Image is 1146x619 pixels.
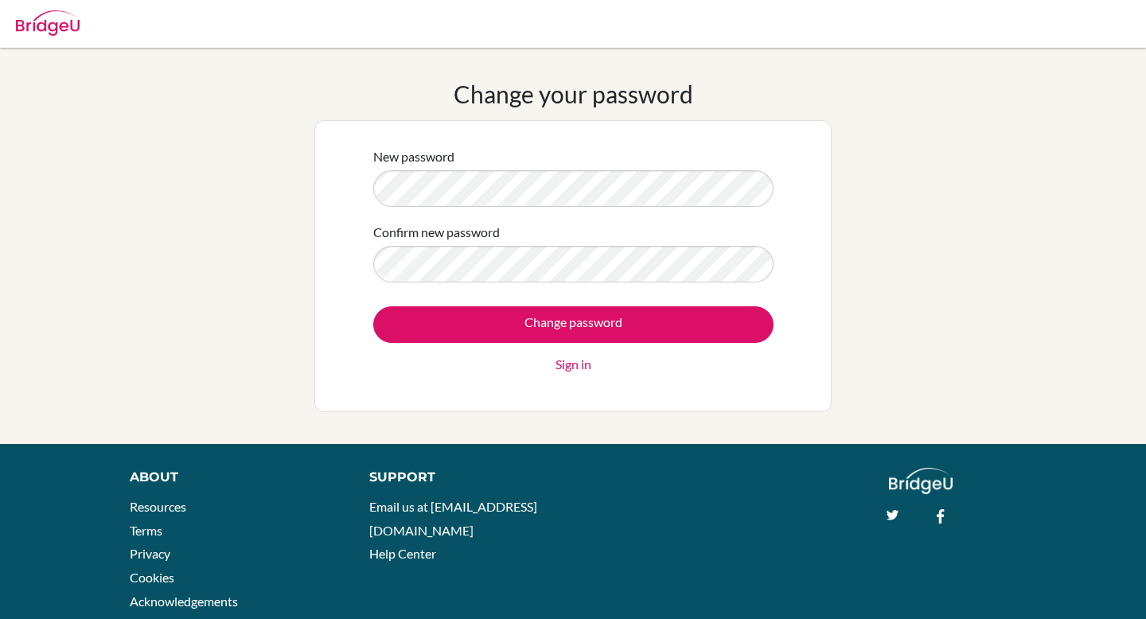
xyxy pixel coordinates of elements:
[16,10,80,36] img: Bridge-U
[369,546,436,561] a: Help Center
[130,594,238,609] a: Acknowledgements
[369,499,537,538] a: Email us at [EMAIL_ADDRESS][DOMAIN_NAME]
[373,306,774,343] input: Change password
[130,468,333,487] div: About
[130,499,186,514] a: Resources
[889,468,953,494] img: logo_white@2x-f4f0deed5e89b7ecb1c2cc34c3e3d731f90f0f143d5ea2071677605dd97b5244.png
[373,223,500,242] label: Confirm new password
[369,468,557,487] div: Support
[373,147,454,166] label: New password
[130,523,162,538] a: Terms
[130,546,170,561] a: Privacy
[130,570,174,585] a: Cookies
[454,80,693,108] h1: Change your password
[555,355,591,374] a: Sign in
